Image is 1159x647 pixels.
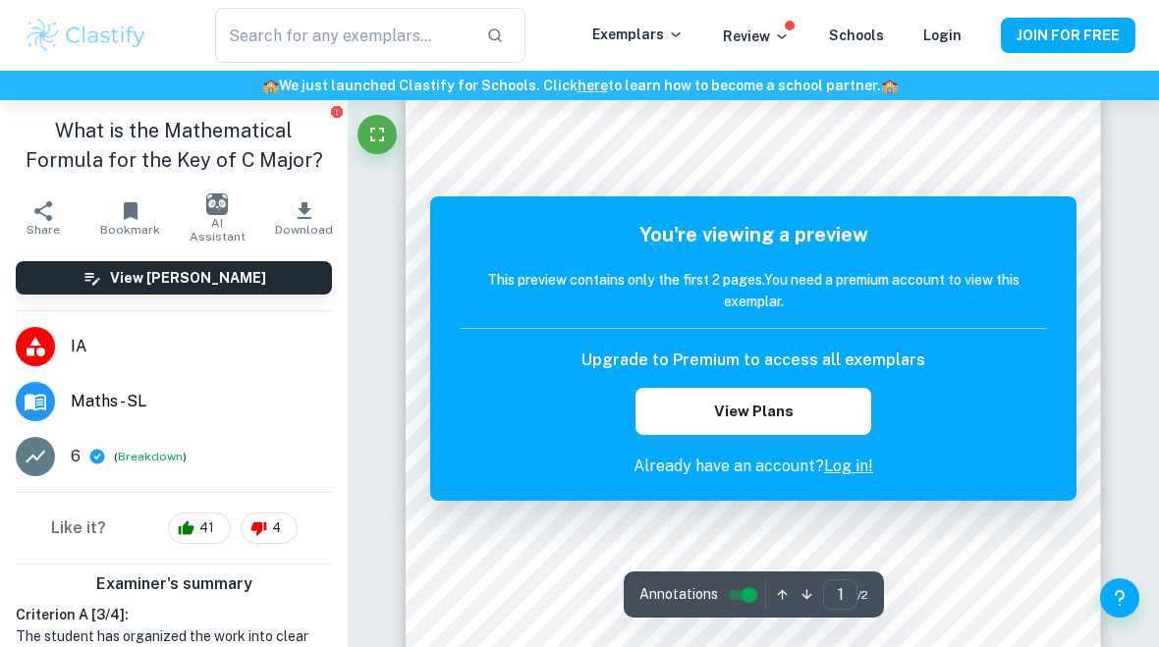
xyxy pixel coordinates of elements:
[215,8,470,63] input: Search for any exemplars...
[261,190,349,245] button: Download
[4,75,1155,96] h6: We just launched Clastify for Schools. Click to learn how to become a school partner.
[87,190,175,245] button: Bookmark
[824,457,873,475] a: Log in!
[16,116,332,175] h1: What is the Mathematical Formula for the Key of C Major?
[1100,578,1139,618] button: Help and Feedback
[592,24,684,45] p: Exemplars
[460,269,1047,312] h6: This preview contains only the first 2 pages. You need a premium account to view this exemplar.
[186,216,249,243] span: AI Assistant
[1001,18,1135,53] button: JOIN FOR FREE
[24,16,148,55] img: Clastify logo
[581,349,925,372] h6: Upgrade to Premium to access all exemplars
[100,223,160,237] span: Bookmark
[460,220,1047,249] h5: You're viewing a preview
[639,584,718,605] span: Annotations
[829,27,884,43] a: Schools
[168,512,231,544] div: 41
[275,223,333,237] span: Download
[206,193,228,215] img: AI Assistant
[578,78,608,93] a: here
[635,388,870,435] button: View Plans
[241,512,298,544] div: 4
[118,448,183,465] button: Breakdown
[723,26,790,47] p: Review
[189,518,225,538] span: 41
[923,27,962,43] a: Login
[114,448,187,466] span: ( )
[8,572,340,596] h6: Examiner's summary
[460,455,1047,478] p: Already have an account?
[71,445,81,468] p: 6
[27,223,60,237] span: Share
[16,261,332,295] button: View [PERSON_NAME]
[261,518,292,538] span: 4
[174,190,261,245] button: AI Assistant
[358,115,397,154] button: Fullscreen
[71,390,332,413] span: Maths - SL
[329,104,344,119] button: Report issue
[16,604,332,625] h6: Criterion A [ 3 / 4 ]:
[262,78,279,93] span: 🏫
[71,335,332,358] span: IA
[857,586,868,604] span: / 2
[881,78,898,93] span: 🏫
[51,516,106,540] h6: Like it?
[110,267,266,289] h6: View [PERSON_NAME]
